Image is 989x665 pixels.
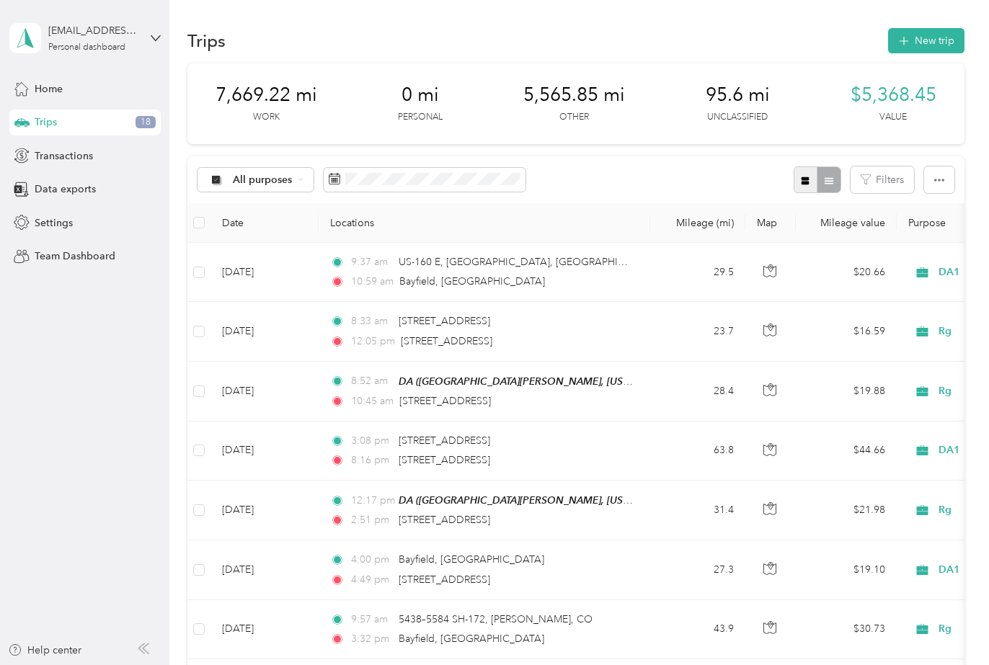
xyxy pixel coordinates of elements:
span: 10:59 am [351,274,394,290]
span: 18 [136,116,156,129]
td: 27.3 [650,540,745,599]
span: [STREET_ADDRESS] [399,395,491,407]
td: 31.4 [650,481,745,540]
span: [STREET_ADDRESS] [399,434,490,447]
td: 29.5 [650,243,745,302]
th: Mileage value [796,203,897,243]
td: 43.9 [650,600,745,659]
span: 2:51 pm [351,512,392,528]
span: DA ([GEOGRAPHIC_DATA][PERSON_NAME], [US_STATE]) [399,375,660,388]
button: Filters [851,166,914,193]
span: Team Dashboard [35,249,115,264]
span: US-160 E, [GEOGRAPHIC_DATA], [GEOGRAPHIC_DATA] [399,256,660,268]
td: $44.66 [796,421,897,481]
div: Personal dashboard [48,43,125,52]
span: [STREET_ADDRESS] [399,514,490,526]
span: 12:17 pm [351,493,392,509]
span: 9:37 am [351,254,392,270]
td: [DATE] [210,362,319,421]
button: Help center [8,643,81,658]
span: 3:08 pm [351,433,392,449]
td: 28.4 [650,362,745,421]
p: Value [879,111,907,124]
span: [STREET_ADDRESS] [399,454,490,466]
td: [DATE] [210,302,319,361]
td: $21.98 [796,481,897,540]
span: 95.6 mi [706,84,770,107]
span: DA ([GEOGRAPHIC_DATA][PERSON_NAME], [US_STATE]) [399,494,660,506]
p: Unclassified [707,111,768,124]
div: [EMAIL_ADDRESS][DOMAIN_NAME] [48,23,138,38]
span: 5438–5584 SH-172, [PERSON_NAME], CO [399,613,593,625]
span: 9:57 am [351,612,392,628]
span: [STREET_ADDRESS] [399,315,490,327]
iframe: Everlance-gr Chat Button Frame [908,584,989,665]
td: [DATE] [210,540,319,599]
td: 23.7 [650,302,745,361]
td: $19.10 [796,540,897,599]
span: Data exports [35,182,96,197]
span: 8:33 am [351,313,392,329]
p: Other [559,111,589,124]
th: Locations [319,203,650,243]
td: $19.88 [796,362,897,421]
td: [DATE] [210,481,319,540]
span: Bayfield, [GEOGRAPHIC_DATA] [399,633,544,645]
span: 4:49 pm [351,572,392,588]
span: 0 mi [402,84,439,107]
span: [STREET_ADDRESS] [399,573,490,586]
th: Date [210,203,319,243]
h1: Trips [187,33,226,48]
td: [DATE] [210,243,319,302]
td: $20.66 [796,243,897,302]
span: 12:05 pm [351,334,395,349]
span: 5,565.85 mi [523,84,625,107]
span: Trips [35,115,57,130]
span: 4:00 pm [351,552,392,568]
span: Home [35,81,63,97]
td: 63.8 [650,421,745,481]
th: Map [745,203,796,243]
span: Bayfield, [GEOGRAPHIC_DATA] [399,553,544,566]
th: Mileage (mi) [650,203,745,243]
span: $5,368.45 [851,84,936,107]
span: 8:16 pm [351,452,392,468]
span: Transactions [35,148,93,164]
td: [DATE] [210,421,319,481]
span: 8:52 am [351,373,392,389]
span: All purposes [233,175,293,185]
span: Settings [35,215,73,231]
button: New trip [888,28,964,53]
span: 7,669.22 mi [216,84,317,107]
span: 3:32 pm [351,631,392,647]
span: 10:45 am [351,393,394,409]
td: $30.73 [796,600,897,659]
p: Personal [398,111,443,124]
span: Bayfield, [GEOGRAPHIC_DATA] [399,275,545,287]
span: [STREET_ADDRESS] [401,335,492,347]
td: $16.59 [796,302,897,361]
p: Work [253,111,280,124]
td: [DATE] [210,600,319,659]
